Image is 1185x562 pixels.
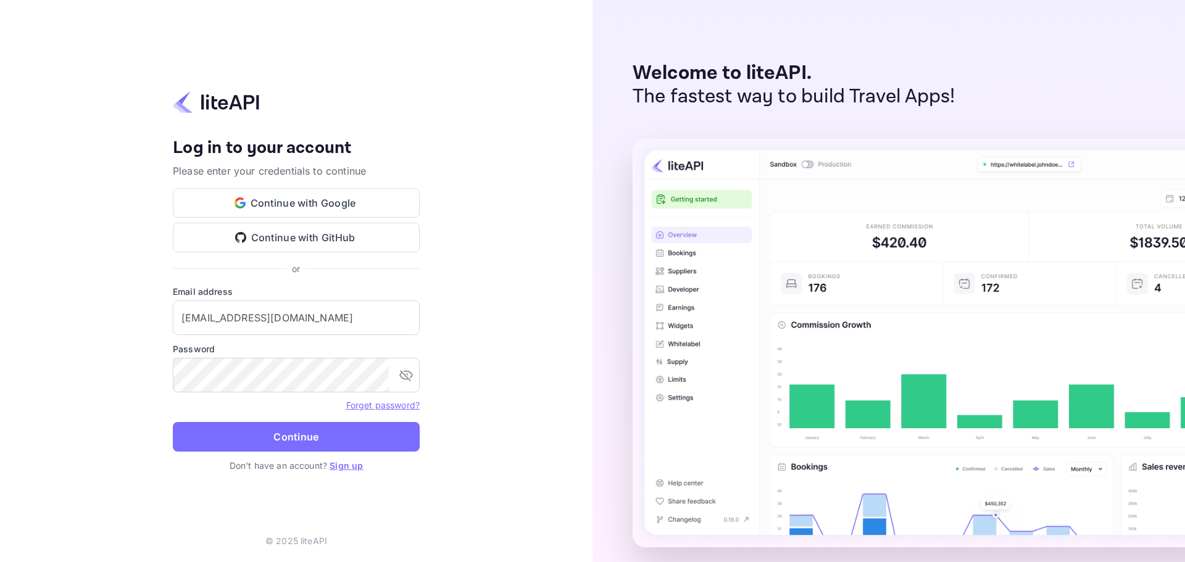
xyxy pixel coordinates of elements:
label: Password [173,342,420,355]
img: liteapi [173,90,259,114]
input: Enter your email address [173,300,420,335]
p: © 2025 liteAPI [265,534,327,547]
p: The fastest way to build Travel Apps! [633,85,955,109]
p: Please enter your credentials to continue [173,163,420,178]
h4: Log in to your account [173,138,420,159]
p: Welcome to liteAPI. [633,62,955,85]
button: Continue with Google [173,188,420,218]
a: Forget password? [346,400,420,410]
label: Email address [173,285,420,298]
a: Forget password? [346,399,420,411]
p: Don't have an account? [173,459,420,472]
button: toggle password visibility [394,363,418,387]
a: Sign up [330,460,363,471]
button: Continue [173,422,420,452]
button: Continue with GitHub [173,223,420,252]
p: or [292,262,300,275]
